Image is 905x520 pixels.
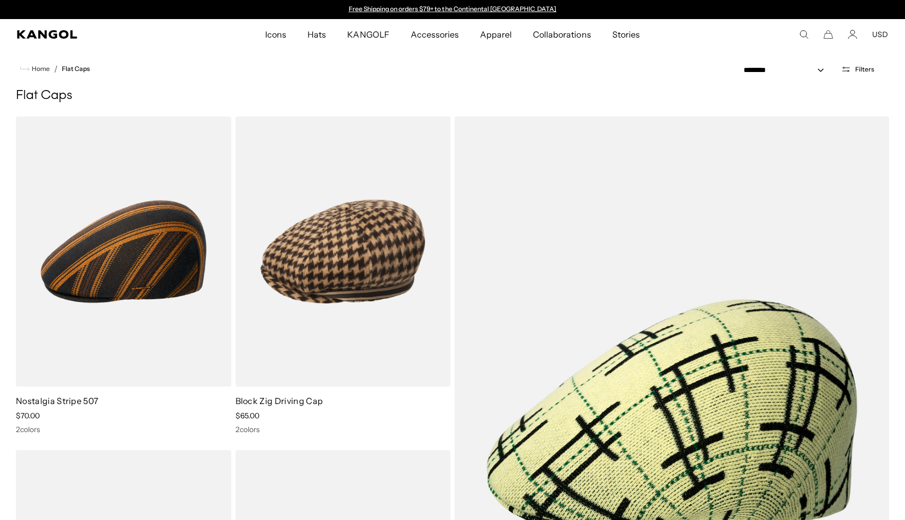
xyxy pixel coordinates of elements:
button: Open filters [835,65,881,74]
h1: Flat Caps [16,88,889,104]
select: Sort by: Featured [739,65,835,76]
button: Cart [823,30,833,39]
span: Home [30,65,50,73]
button: USD [872,30,888,39]
span: Collaborations [533,19,591,50]
a: Block Zig Driving Cap [236,396,323,406]
a: Free Shipping on orders $79+ to the Continental [GEOGRAPHIC_DATA] [349,5,557,13]
span: $65.00 [236,411,259,420]
div: 2 colors [16,425,231,434]
span: Hats [307,19,326,50]
a: Stories [602,19,650,50]
a: Account [848,30,857,39]
a: Hats [297,19,337,50]
img: Nostalgia Stripe 507 [16,116,231,387]
a: Flat Caps [62,65,90,73]
span: Apparel [480,19,512,50]
a: Collaborations [522,19,601,50]
span: Stories [612,19,640,50]
slideshow-component: Announcement bar [343,5,562,14]
div: 1 of 2 [343,5,562,14]
a: Nostalgia Stripe 507 [16,396,98,406]
summary: Search here [799,30,809,39]
span: Accessories [411,19,459,50]
div: 2 colors [236,425,451,434]
a: Kangol [17,30,175,39]
span: $70.00 [16,411,40,420]
span: Filters [855,66,874,73]
span: KANGOLF [347,19,389,50]
div: Announcement [343,5,562,14]
span: Icons [265,19,286,50]
a: Accessories [400,19,469,50]
a: Home [20,64,50,74]
a: Icons [255,19,297,50]
a: Apparel [469,19,522,50]
img: Block Zig Driving Cap [236,116,451,387]
li: / [50,62,58,75]
a: KANGOLF [337,19,400,50]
